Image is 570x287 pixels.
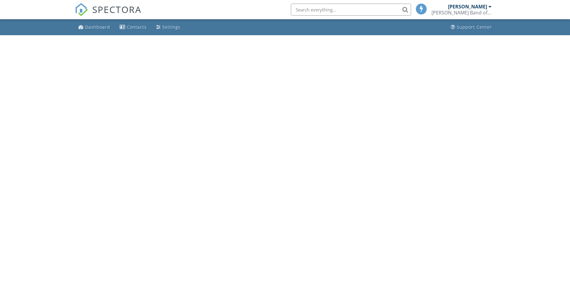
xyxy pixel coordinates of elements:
[162,24,180,30] div: Settings
[448,4,487,10] div: [PERSON_NAME]
[75,3,88,16] img: The Best Home Inspection Software - Spectora
[75,8,142,21] a: SPECTORA
[431,10,492,16] div: Poarch Band of Creek Indians
[448,22,494,33] a: Support Center
[127,24,147,30] div: Contacts
[117,22,149,33] a: Contacts
[154,22,183,33] a: Settings
[85,24,110,30] div: Dashboard
[291,4,411,16] input: Search everything...
[76,22,112,33] a: Dashboard
[92,3,142,16] span: SPECTORA
[457,24,492,30] div: Support Center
